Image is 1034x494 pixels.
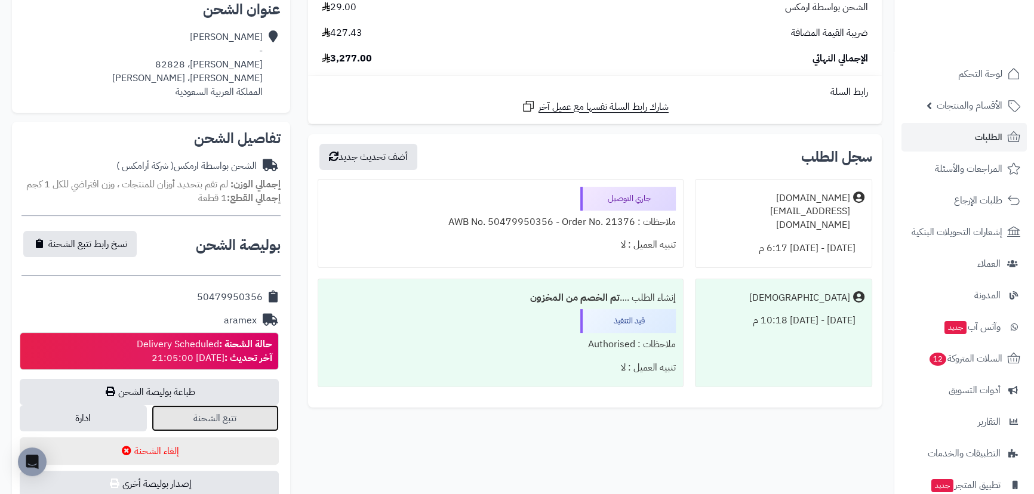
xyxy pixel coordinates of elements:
a: التقارير [901,407,1027,436]
button: نسخ رابط تتبع الشحنة [23,231,137,257]
span: 12 [930,353,947,366]
span: التقارير [978,413,1001,430]
span: المراجعات والأسئلة [935,160,1002,177]
span: الأقسام والمنتجات [937,97,1002,114]
div: إنشاء الطلب .... [325,286,676,310]
div: [DOMAIN_NAME][EMAIL_ADDRESS][DOMAIN_NAME] [703,192,850,233]
span: 29.00 [322,1,356,14]
div: 50479950356 [197,291,263,304]
div: [DEMOGRAPHIC_DATA] [749,291,850,305]
div: ملاحظات : Authorised [325,333,676,356]
strong: حالة الشحنة : [219,337,272,351]
strong: آخر تحديث : [224,351,272,365]
div: aramex [224,314,257,328]
a: وآتس آبجديد [901,313,1027,341]
div: جاري التوصيل [580,187,676,211]
span: الإجمالي النهائي [813,52,868,66]
h2: تفاصيل الشحن [21,131,281,146]
span: شارك رابط السلة نفسها مع عميل آخر [538,100,669,114]
span: طلبات الإرجاع [954,192,1002,209]
a: طلبات الإرجاع [901,186,1027,215]
span: ضريبة القيمة المضافة [791,26,868,40]
span: جديد [944,321,967,334]
strong: إجمالي الوزن: [230,177,281,192]
span: جديد [931,479,953,492]
a: لوحة التحكم [901,60,1027,88]
span: لوحة التحكم [958,66,1002,82]
div: تنبيه العميل : لا [325,356,676,379]
div: الشحن بواسطة ارمكس [116,159,257,173]
span: المدونة [974,287,1001,304]
a: السلات المتروكة12 [901,344,1027,373]
a: تتبع الشحنة [152,405,279,431]
span: وآتس آب [943,319,1001,335]
a: التطبيقات والخدمات [901,439,1027,468]
a: طباعة بوليصة الشحن [20,379,279,405]
span: نسخ رابط تتبع الشحنة [48,237,127,251]
img: logo-2.png [953,27,1023,52]
h3: سجل الطلب [801,150,872,164]
a: المراجعات والأسئلة [901,155,1027,183]
b: تم الخصم من المخزون [530,291,620,305]
button: إلغاء الشحنة [20,437,279,465]
a: المدونة [901,281,1027,310]
strong: إجمالي القطع: [227,191,281,205]
a: الطلبات [901,123,1027,152]
div: [DATE] - [DATE] 10:18 م [703,309,864,332]
h2: بوليصة الشحن [196,238,281,252]
div: Open Intercom Messenger [18,447,47,476]
small: 1 قطعة [198,191,281,205]
h2: عنوان الشحن [21,2,281,17]
div: تنبيه العميل : لا [325,233,676,257]
span: السلات المتروكة [928,350,1002,367]
span: لم تقم بتحديد أوزان للمنتجات ، وزن افتراضي للكل 1 كجم [26,177,228,192]
button: أضف تحديث جديد [319,144,417,170]
div: Delivery Scheduled [DATE] 21:05:00 [137,338,272,365]
span: الطلبات [975,129,1002,146]
a: شارك رابط السلة نفسها مع عميل آخر [521,99,669,114]
span: تطبيق المتجر [930,477,1001,493]
a: ادارة [20,405,147,431]
a: إشعارات التحويلات البنكية [901,218,1027,246]
span: ( شركة أرامكس ) [116,159,174,173]
a: العملاء [901,249,1027,278]
span: 427.43 [322,26,362,40]
span: الشحن بواسطة ارمكس [785,1,868,14]
span: التطبيقات والخدمات [928,445,1001,462]
span: إشعارات التحويلات البنكية [912,224,1002,240]
div: [PERSON_NAME] - [PERSON_NAME]، 82828 [PERSON_NAME]، [PERSON_NAME] المملكة العربية السعودية [112,30,263,98]
div: رابط السلة [313,85,877,99]
div: [DATE] - [DATE] 6:17 م [703,237,864,260]
span: أدوات التسويق [949,382,1001,399]
div: ملاحظات : AWB No. 50479950356 - Order No. 21376 [325,211,676,234]
span: 3,277.00 [322,52,372,66]
a: أدوات التسويق [901,376,1027,405]
span: العملاء [977,255,1001,272]
div: قيد التنفيذ [580,309,676,333]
